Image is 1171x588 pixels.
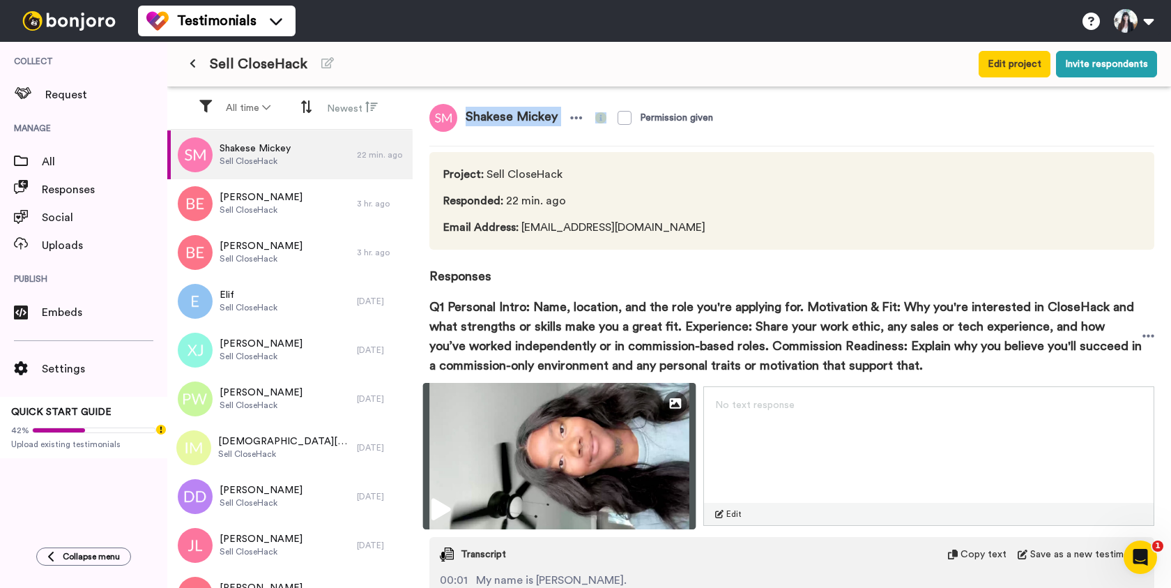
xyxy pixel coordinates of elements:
[461,548,506,561] span: Transcript
[423,383,696,529] img: ce2b4e8a-fad5-4db6-af1c-8ec3b6f5d5b9-thumbnail_full-1754952462.jpg
[178,479,213,514] img: dd.png
[42,181,167,198] span: Responses
[443,193,705,209] span: 22 min. ago
[443,222,519,233] span: Email Address :
[11,439,156,450] span: Upload existing testimonials
[217,96,279,121] button: All time
[357,247,406,258] div: 3 hr. ago
[167,472,413,521] a: [PERSON_NAME]Sell CloseHack[DATE]
[357,345,406,356] div: [DATE]
[220,156,291,167] span: Sell CloseHack
[443,166,705,183] span: Sell CloseHack
[155,423,167,436] div: Tooltip anchor
[17,11,121,31] img: bj-logo-header-white.svg
[319,95,386,121] button: Newest
[1056,51,1157,77] button: Invite respondents
[63,551,120,562] span: Collapse menu
[178,382,213,416] img: pw.png
[457,104,566,132] span: Shakese Mickey
[167,277,413,326] a: ElifSell CloseHack[DATE]
[220,337,303,351] span: [PERSON_NAME]
[220,253,303,264] span: Sell CloseHack
[42,361,167,377] span: Settings
[1152,541,1163,552] span: 1
[45,86,167,103] span: Request
[42,304,167,321] span: Embeds
[178,333,213,368] img: xj.png
[220,386,303,400] span: [PERSON_NAME]
[357,198,406,209] div: 3 hr. ago
[178,235,213,270] img: be.png
[640,111,713,125] div: Permission given
[443,219,705,236] span: [EMAIL_ADDRESS][DOMAIN_NAME]
[220,497,303,508] span: Sell CloseHack
[176,430,211,465] img: im.png
[960,548,1007,561] span: Copy text
[146,10,169,32] img: tm-color.svg
[357,393,406,405] div: [DATE]
[177,11,257,31] span: Testimonials
[167,326,413,375] a: [PERSON_NAME]Sell CloseHack[DATE]
[167,423,413,472] a: [DEMOGRAPHIC_DATA][PERSON_NAME]Sell CloseHack[DATE]
[220,532,303,546] span: [PERSON_NAME]
[42,237,167,254] span: Uploads
[443,169,484,180] span: Project :
[36,548,131,566] button: Collapse menu
[220,302,277,313] span: Sell CloseHack
[178,284,213,319] img: e.png
[443,195,503,206] span: Responded :
[218,448,350,460] span: Sell CloseHack
[220,483,303,497] span: [PERSON_NAME]
[429,104,457,132] img: sm.png
[979,51,1050,77] button: Edit project
[357,540,406,551] div: [DATE]
[220,190,303,204] span: [PERSON_NAME]
[715,400,795,410] span: No text response
[1030,548,1144,561] span: Save as a new testimonial
[167,375,413,423] a: [PERSON_NAME]Sell CloseHack[DATE]
[726,508,742,520] span: Edit
[220,204,303,216] span: Sell CloseHack
[357,296,406,307] div: [DATE]
[210,54,307,74] span: Sell CloseHack
[178,528,213,563] img: jl.png
[357,442,406,453] div: [DATE]
[178,186,213,221] img: be.png
[440,548,454,561] img: transcript.svg
[11,425,29,436] span: 42%
[220,400,303,411] span: Sell CloseHack
[220,142,291,156] span: Shakese Mickey
[357,491,406,502] div: [DATE]
[167,521,413,570] a: [PERSON_NAME]Sell CloseHack[DATE]
[220,239,303,253] span: [PERSON_NAME]
[220,288,277,302] span: Elif
[357,149,406,160] div: 22 min. ago
[11,407,112,417] span: QUICK START GUIDE
[429,250,1154,286] span: Responses
[42,209,167,226] span: Social
[220,351,303,362] span: Sell CloseHack
[220,546,303,557] span: Sell CloseHack
[595,112,606,123] img: info-yellow.svg
[1124,541,1157,574] iframe: Intercom live chat
[167,179,413,228] a: [PERSON_NAME]Sell CloseHack3 hr. ago
[167,228,413,277] a: [PERSON_NAME]Sell CloseHack3 hr. ago
[218,435,350,448] span: [DEMOGRAPHIC_DATA][PERSON_NAME]
[178,137,213,172] img: sm.png
[167,130,413,179] a: Shakese MickeySell CloseHack22 min. ago
[42,153,167,170] span: All
[429,297,1142,375] span: Q1 Personal Intro: Name, location, and the role you're applying for. Motivation & Fit: Why you're...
